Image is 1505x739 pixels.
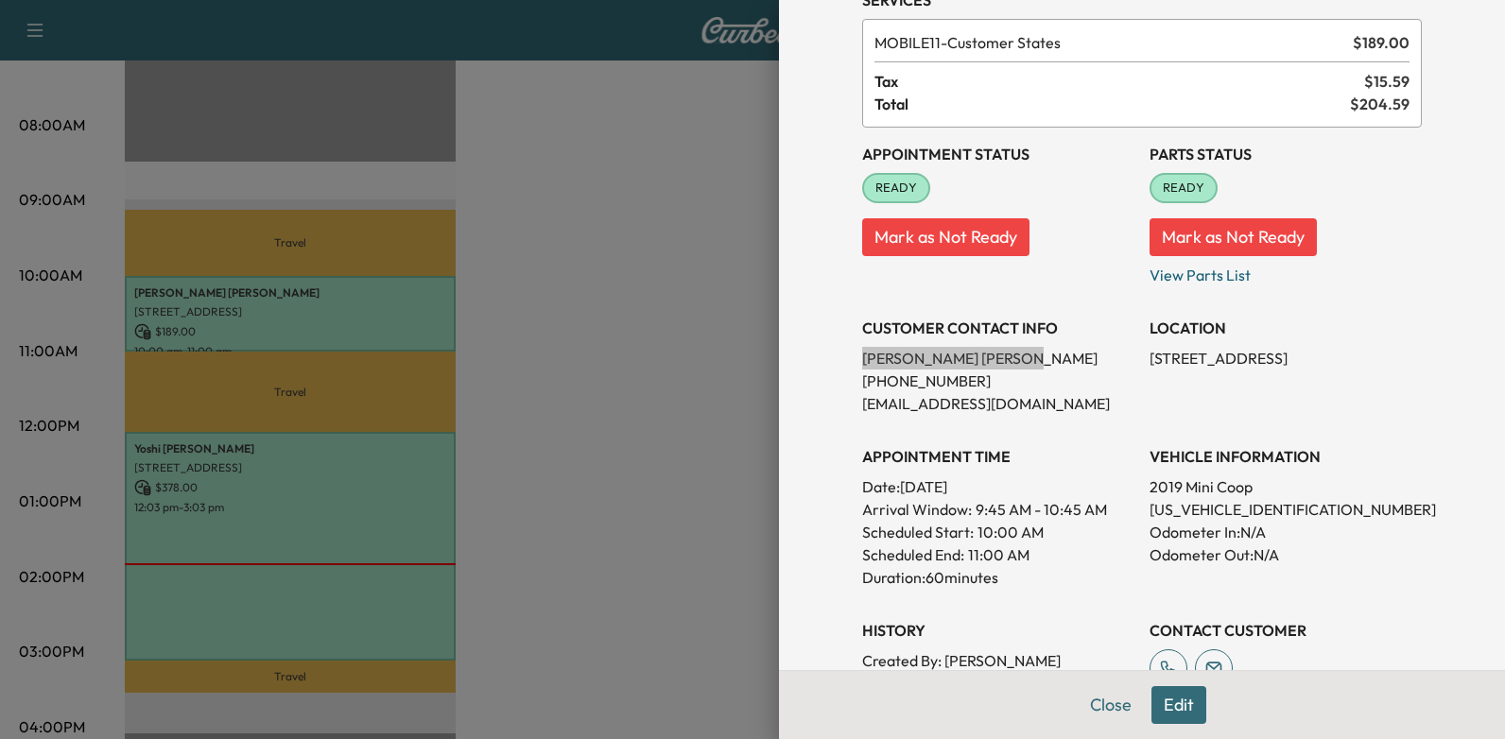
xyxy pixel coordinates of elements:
[1150,498,1422,521] p: [US_VEHICLE_IDENTIFICATION_NUMBER]
[864,179,928,198] span: READY
[862,143,1134,165] h3: Appointment Status
[1353,31,1410,54] span: $ 189.00
[1150,521,1422,543] p: Odometer In: N/A
[862,218,1029,256] button: Mark as Not Ready
[862,543,964,566] p: Scheduled End:
[862,445,1134,468] h3: APPOINTMENT TIME
[1150,218,1317,256] button: Mark as Not Ready
[1151,179,1216,198] span: READY
[862,475,1134,498] p: Date: [DATE]
[1150,543,1422,566] p: Odometer Out: N/A
[1150,619,1422,642] h3: CONTACT CUSTOMER
[1150,347,1422,369] p: [STREET_ADDRESS]
[862,619,1134,642] h3: History
[968,543,1029,566] p: 11:00 AM
[862,649,1134,672] p: Created By : [PERSON_NAME]
[862,369,1134,392] p: [PHONE_NUMBER]
[1151,686,1206,724] button: Edit
[1150,317,1422,339] h3: LOCATION
[862,521,974,543] p: Scheduled Start:
[874,93,1350,115] span: Total
[862,566,1134,589] p: Duration: 60 minutes
[1364,70,1410,93] span: $ 15.59
[1350,93,1410,115] span: $ 204.59
[1078,686,1144,724] button: Close
[1150,475,1422,498] p: 2019 Mini Coop
[874,31,1345,54] span: Customer States
[976,498,1107,521] span: 9:45 AM - 10:45 AM
[862,317,1134,339] h3: CUSTOMER CONTACT INFO
[874,70,1364,93] span: Tax
[862,498,1134,521] p: Arrival Window:
[1150,143,1422,165] h3: Parts Status
[977,521,1044,543] p: 10:00 AM
[862,392,1134,415] p: [EMAIL_ADDRESS][DOMAIN_NAME]
[1150,445,1422,468] h3: VEHICLE INFORMATION
[862,347,1134,369] p: [PERSON_NAME] [PERSON_NAME]
[1150,256,1422,286] p: View Parts List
